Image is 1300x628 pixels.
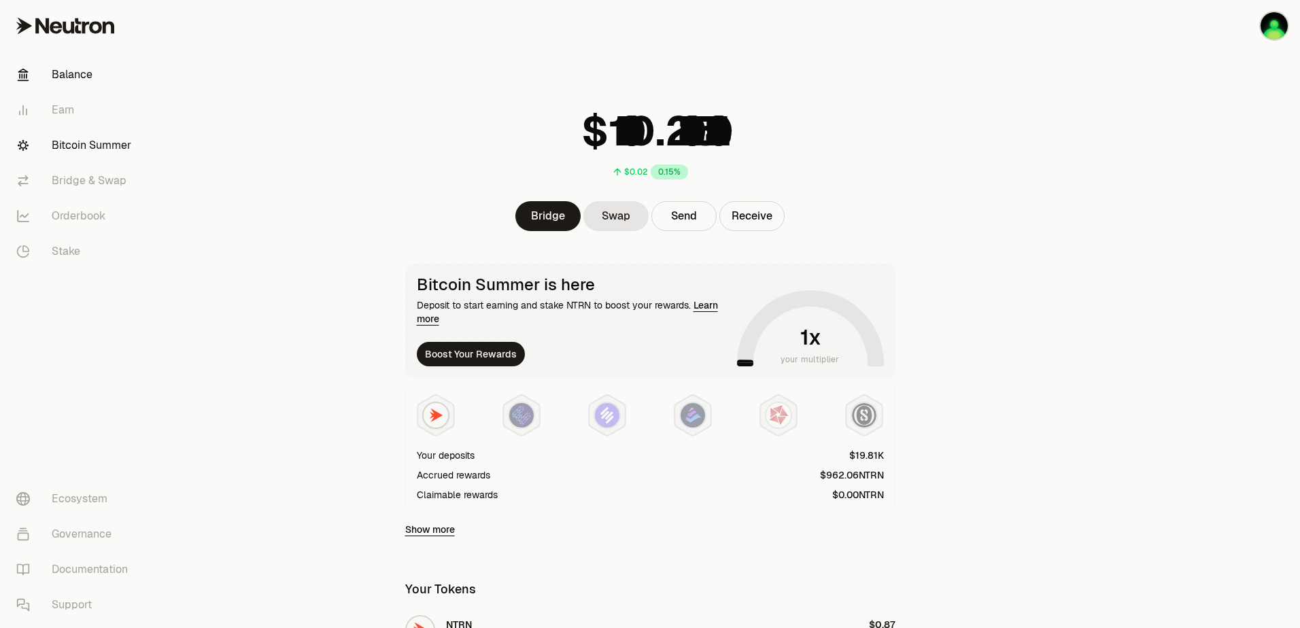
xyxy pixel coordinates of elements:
[417,488,498,502] div: Claimable rewards
[509,403,534,428] img: EtherFi Points
[651,201,717,231] button: Send
[583,201,649,231] a: Swap
[766,403,791,428] img: Mars Fragments
[405,523,455,536] a: Show more
[5,163,147,198] a: Bridge & Swap
[624,167,648,177] div: $0.02
[1261,12,1288,39] img: KO
[5,128,147,163] a: Bitcoin Summer
[681,403,705,428] img: Bedrock Diamonds
[5,198,147,234] a: Orderbook
[781,353,840,366] span: your multiplier
[405,580,476,599] div: Your Tokens
[719,201,785,231] button: Receive
[5,552,147,587] a: Documentation
[515,201,581,231] a: Bridge
[651,164,688,179] div: 0.15%
[417,449,475,462] div: Your deposits
[417,342,525,366] button: Boost Your Rewards
[417,275,732,294] div: Bitcoin Summer is here
[5,587,147,623] a: Support
[5,481,147,517] a: Ecosystem
[417,468,490,482] div: Accrued rewards
[5,234,147,269] a: Stake
[5,92,147,128] a: Earn
[5,517,147,552] a: Governance
[852,403,876,428] img: Structured Points
[5,57,147,92] a: Balance
[595,403,619,428] img: Solv Points
[424,403,448,428] img: NTRN
[417,298,732,326] div: Deposit to start earning and stake NTRN to boost your rewards.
